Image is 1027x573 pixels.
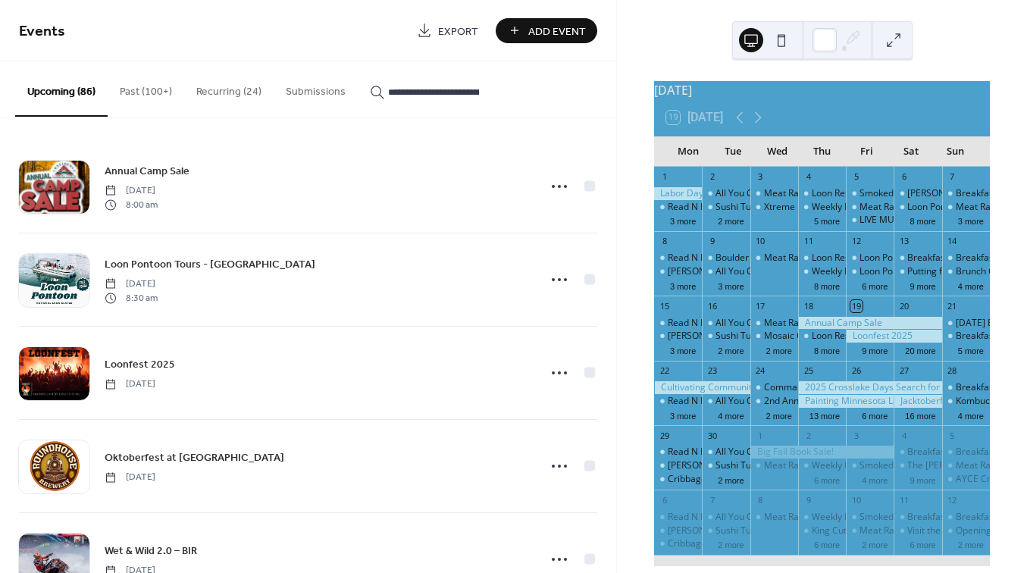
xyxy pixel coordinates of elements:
div: 7 [706,494,718,506]
button: 2 more [856,537,894,550]
button: Upcoming (86) [15,61,108,117]
div: All You Can Eat Tacos [702,395,750,408]
div: Breakfast at Sunshine’s! [894,446,941,459]
button: 3 more [712,279,750,292]
div: 16 [706,300,718,312]
span: 8:00 am [105,198,158,211]
span: Events [19,17,65,46]
div: Meat Raffle at Lucky's Tavern [750,317,798,330]
div: Smoked Rib Fridays! [859,511,944,524]
div: 22 [659,365,670,377]
div: Meat Raffle [956,201,1004,214]
div: Breakfast at Sunshine’s! [942,381,990,394]
div: Sushi Tuesdays! [715,201,783,214]
div: Boulder Tap House Give Back – Brainerd Lakes Safe Ride [715,252,955,265]
div: 9 [706,236,718,247]
div: Weekly Family Story Time: Thursdays [798,265,846,278]
div: 10 [755,236,766,247]
button: 6 more [856,279,894,292]
div: All You Can Eat Tacos [715,265,806,278]
button: 4 more [712,409,750,421]
div: Xtreme Music Bingo- Awesome 80's [750,201,798,214]
div: All You Can Eat Tacos [702,511,750,524]
div: 6 [659,494,670,506]
button: 2 more [760,343,798,356]
div: Sushi Tuesdays! [715,524,783,537]
div: Sun [933,136,978,167]
div: Read N Play Every [DATE] [668,395,775,408]
div: Loon Research Tour - [GEOGRAPHIC_DATA] [812,187,995,200]
div: Weekly Family Story Time: Thursdays [812,265,968,278]
div: Smoked Rib Fridays! [846,187,894,200]
div: Margarita Mondays at Sunshine's! [654,459,702,472]
div: 8 [755,494,766,506]
span: [DATE] [105,471,155,484]
div: 4 [803,171,814,183]
div: Meat Raffle at Barajas [846,524,894,537]
div: Meat Raffle at Lucky's Tavern [750,459,798,472]
div: Opening Nights - HSO Fall Concert Series [942,524,990,537]
div: 13 [898,236,910,247]
div: Meat Raffle at [GEOGRAPHIC_DATA] [764,187,917,200]
div: Meat Raffle [942,459,990,472]
div: Breakfast at Sunshine’s! [942,330,990,343]
div: Smoked Rib Fridays! [859,459,944,472]
span: Loon Pontoon Tours - [GEOGRAPHIC_DATA] [105,257,315,273]
span: Annual Camp Sale [105,164,189,180]
div: Breakfast at Sunshine’s! [894,511,941,524]
div: 5 [947,430,958,441]
div: Loon Pontoon Tours - National Loon Center [846,265,894,278]
div: Putting for Dogs [894,265,941,278]
div: Sushi Tuesdays! [715,459,783,472]
div: Commanders Breakfast Buffet [750,381,798,394]
div: Read N Play Every Monday [654,252,702,265]
div: 10 [850,494,862,506]
div: 2nd Annual Walk to End Alzheimer's at Whitefish at The Lakes [750,395,798,408]
div: 21 [947,300,958,312]
button: 9 more [856,343,894,356]
div: Read N Play Every Monday [654,317,702,330]
div: Read N Play Every Monday [654,395,702,408]
button: 8 more [808,343,846,356]
div: Breakfast at Sunshine’s! [942,446,990,459]
div: Loonfest 2025 [846,330,942,343]
div: AYCE Crab Legs at Freddy's [942,473,990,486]
div: 20 [898,300,910,312]
div: 24 [755,365,766,377]
div: Big Fall Book Sale! [750,446,894,459]
div: Meat Raffle at [GEOGRAPHIC_DATA] [859,201,1013,214]
div: 6 [898,171,910,183]
button: 3 more [664,409,702,421]
div: 12 [947,494,958,506]
div: Meat Raffle at [GEOGRAPHIC_DATA] [764,511,917,524]
div: Susie Baillif Memorial Fund Raising Show [894,187,941,200]
button: 8 more [903,214,941,227]
button: 5 more [808,214,846,227]
div: All You Can Eat Tacos [715,446,806,459]
button: Add Event [496,18,597,43]
div: All You Can Eat Tacos [715,395,806,408]
div: LIVE MUSIC-One Night Stand [Roundhouse Brewery] [846,214,894,227]
button: 3 more [664,279,702,292]
div: Breakfast at Sunshine’s! [942,511,990,524]
span: Oktoberfest at [GEOGRAPHIC_DATA] [105,450,284,466]
div: King Cut Prime Rib at Freddy's [798,524,846,537]
button: 8 more [808,279,846,292]
div: Breakfast at Sunshine’s! [907,511,1008,524]
div: Meat Raffle at [GEOGRAPHIC_DATA] [764,317,917,330]
div: 2025 Crosslake Days Search for the Lost Chili Pepper [798,381,942,394]
button: 4 more [856,473,894,486]
div: Smoked Rib Fridays! [859,187,944,200]
button: 20 more [899,343,941,356]
div: Cribbage Doubles League at [PERSON_NAME] Brewery [668,537,899,550]
div: 25 [803,365,814,377]
div: Meat Raffle at [GEOGRAPHIC_DATA] [859,524,1013,537]
div: All You Can Eat Tacos [702,446,750,459]
div: Weekly Family Story Time: Thursdays [812,459,968,472]
span: Wet & Wild 2.0 – BIR [105,543,197,559]
button: 6 more [856,409,894,421]
div: All You Can Eat Tacos [702,265,750,278]
a: Oktoberfest at [GEOGRAPHIC_DATA] [105,449,284,466]
button: 6 more [808,537,846,550]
